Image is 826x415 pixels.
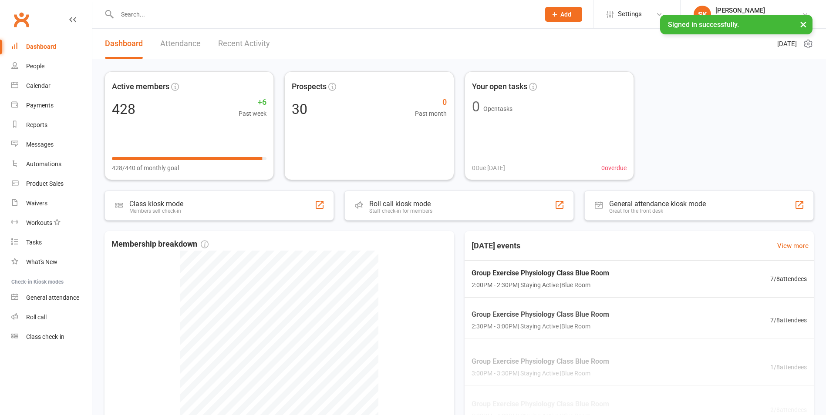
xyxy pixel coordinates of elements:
[26,141,54,148] div: Messages
[715,7,802,14] div: [PERSON_NAME]
[112,163,179,173] span: 428/440 of monthly goal
[777,39,797,49] span: [DATE]
[26,161,61,167] div: Automations
[465,238,527,254] h3: [DATE] events
[369,200,432,208] div: Roll call kiosk mode
[11,288,92,308] a: General attendance kiosk mode
[239,109,266,118] span: Past week
[560,11,571,18] span: Add
[129,200,183,208] div: Class kiosk mode
[11,154,92,174] a: Automations
[112,102,135,116] div: 428
[415,109,447,118] span: Past month
[129,208,183,214] div: Members self check-in
[472,163,505,173] span: 0 Due [DATE]
[472,398,609,410] span: Group Exercise Physiology Class Blue Room
[770,315,807,325] span: 7 / 8 attendees
[26,219,52,226] div: Workouts
[11,96,92,115] a: Payments
[11,213,92,233] a: Workouts
[160,29,201,59] a: Attendance
[770,405,807,415] span: 2 / 8 attendees
[10,9,32,30] a: Clubworx
[11,252,92,272] a: What's New
[11,57,92,76] a: People
[796,15,811,33] button: ×
[26,314,47,321] div: Roll call
[26,294,79,301] div: General attendance
[694,6,711,23] div: SK
[11,194,92,213] a: Waivers
[668,20,739,29] span: Signed in successfully.
[609,200,706,208] div: General attendance kiosk mode
[472,308,609,320] span: Group Exercise Physiology Class Blue Room
[26,82,51,89] div: Calendar
[11,37,92,57] a: Dashboard
[472,100,480,114] div: 0
[472,321,609,331] span: 2:30PM - 3:00PM | Staying Active | Blue Room
[26,258,57,265] div: What's New
[472,356,609,367] span: Group Exercise Physiology Class Blue Room
[26,63,44,70] div: People
[26,333,64,340] div: Class check-in
[105,29,143,59] a: Dashboard
[239,96,266,109] span: +6
[369,208,432,214] div: Staff check-in for members
[26,121,47,128] div: Reports
[218,29,270,59] a: Recent Activity
[11,327,92,347] a: Class kiosk mode
[11,174,92,194] a: Product Sales
[112,80,169,93] span: Active members
[770,362,807,372] span: 1 / 8 attendees
[111,238,209,251] span: Membership breakdown
[11,233,92,252] a: Tasks
[26,239,42,246] div: Tasks
[415,96,447,109] span: 0
[26,180,64,187] div: Product Sales
[472,368,609,378] span: 3:00PM - 3:30PM | Staying Active | Blue Room
[26,102,54,109] div: Payments
[292,80,327,93] span: Prospects
[11,115,92,135] a: Reports
[26,200,47,207] div: Waivers
[26,43,56,50] div: Dashboard
[609,208,706,214] div: Great for the front desk
[472,268,609,279] span: Group Exercise Physiology Class Blue Room
[11,308,92,327] a: Roll call
[472,280,609,290] span: 2:00PM - 2:30PM | Staying Active | Blue Room
[715,14,802,22] div: Staying Active [PERSON_NAME]
[11,76,92,96] a: Calendar
[472,80,527,93] span: Your open tasks
[770,274,807,284] span: 7 / 8 attendees
[292,102,307,116] div: 30
[618,4,642,24] span: Settings
[545,7,582,22] button: Add
[483,105,512,112] span: Open tasks
[777,241,809,251] a: View more
[115,8,534,20] input: Search...
[601,163,627,173] span: 0 overdue
[11,135,92,154] a: Messages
